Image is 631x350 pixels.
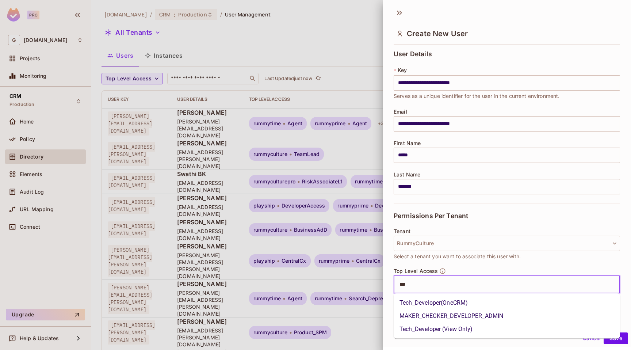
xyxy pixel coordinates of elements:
[394,140,421,146] span: First Name
[407,29,468,38] span: Create New User
[394,50,432,58] span: User Details
[394,109,407,115] span: Email
[394,252,521,260] span: Select a tenant you want to associate this user with.
[394,309,620,323] li: MAKER_CHECKER_DEVELOPER_ADMIN
[616,284,617,285] button: Close
[394,228,410,234] span: Tenant
[398,67,407,73] span: Key
[394,212,468,220] span: Permissions Per Tenant
[394,323,620,336] li: Tech_Developer (View Only)
[394,236,620,251] button: RummyCulture
[394,268,438,274] span: Top Level Access
[394,296,620,309] li: Tech_Developer(OneCRM)
[394,92,560,100] span: Serves as a unique identifier for the user in the current environment.
[394,172,420,178] span: Last Name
